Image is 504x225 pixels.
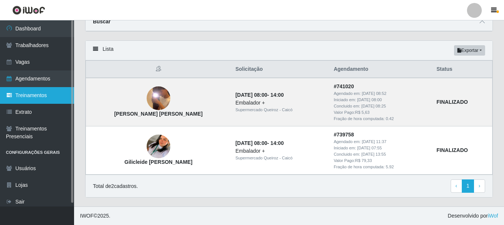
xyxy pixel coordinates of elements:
strong: FINALIZADO [437,147,468,153]
strong: - [236,92,284,98]
a: 1 [462,179,474,193]
p: Total de 2 cadastros. [93,182,138,190]
time: [DATE] 08:00 [236,140,267,146]
div: Concluido em: [334,103,428,109]
a: iWof [488,213,498,219]
strong: Buscar [93,19,110,24]
img: Gilicleide Chirle de Lucena [147,126,170,168]
div: Lista [86,41,493,60]
th: Agendamento [329,61,432,78]
time: [DATE] 07:55 [357,146,382,150]
div: Embalador + [236,147,325,155]
div: Concluido em: [334,151,428,158]
time: [DATE] 08:00 [236,92,267,98]
time: [DATE] 11:37 [362,139,386,144]
div: Fração de hora computada: 0.42 [334,116,428,122]
strong: Gilicleide [PERSON_NAME] [124,159,193,165]
strong: # 739758 [334,132,354,138]
strong: FINALIZADO [437,99,468,105]
div: Iniciado em: [334,145,428,151]
strong: - [236,140,284,146]
div: Supermercado Queiroz - Caicó [236,155,325,161]
span: ‹ [455,183,457,189]
strong: [PERSON_NAME] [PERSON_NAME] [114,111,203,117]
th: Solicitação [231,61,329,78]
time: [DATE] 08:52 [362,91,386,96]
time: [DATE] 08:00 [357,97,382,102]
nav: pagination [451,179,485,193]
div: Iniciado em: [334,97,428,103]
img: CoreUI Logo [12,6,45,15]
div: Supermercado Queiroz - Caicó [236,107,325,113]
span: © 2025 . [80,212,110,220]
time: [DATE] 08:25 [361,104,386,108]
div: Agendado em: [334,90,428,97]
span: › [478,183,480,189]
strong: # 741020 [334,83,354,89]
time: [DATE] 13:55 [361,152,386,156]
div: Embalador + [236,99,325,107]
span: Desenvolvido por [448,212,498,220]
time: 14:00 [270,92,284,98]
time: 14:00 [270,140,284,146]
a: Next [474,179,485,193]
div: Valor Pago: R$ 79,33 [334,158,428,164]
span: IWOF [80,213,94,219]
div: Fração de hora computada: 5.92 [334,164,428,170]
a: Previous [451,179,462,193]
button: Exportar [454,45,485,56]
div: Valor Pago: R$ 5,63 [334,109,428,116]
div: Agendado em: [334,139,428,145]
th: Status [432,61,493,78]
img: Harlley Gean Santos de Farias [147,72,170,125]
